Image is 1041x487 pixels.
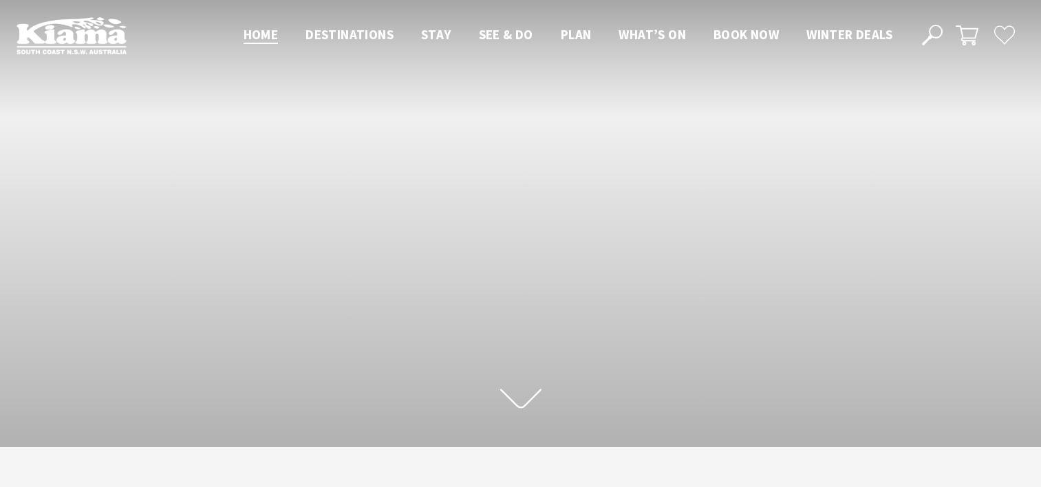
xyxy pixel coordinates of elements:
nav: Main Menu [230,24,906,47]
span: Stay [421,26,451,43]
img: Kiama Logo [17,17,127,54]
span: Home [244,26,279,43]
span: Winter Deals [806,26,892,43]
span: What’s On [619,26,686,43]
span: Book now [713,26,779,43]
span: See & Do [479,26,533,43]
span: Destinations [305,26,394,43]
span: Plan [561,26,592,43]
